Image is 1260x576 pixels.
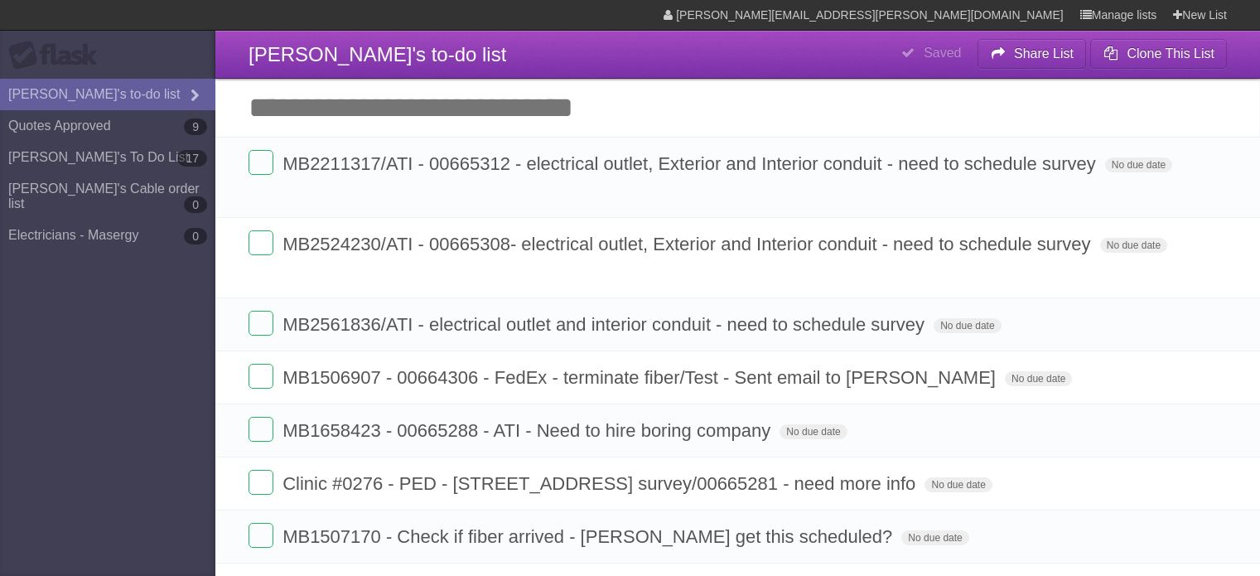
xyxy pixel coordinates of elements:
[8,41,108,70] div: Flask
[1090,39,1227,69] button: Clone This List
[282,367,1000,388] span: MB1506907 - 00664306 - FedEx - terminate fiber/Test - Sent email to [PERSON_NAME]
[249,523,273,548] label: Done
[282,153,1100,174] span: MB2211317/ATI - 00665312 - electrical outlet, Exterior and Interior conduit - need to schedule su...
[184,119,207,135] b: 9
[924,46,961,60] b: Saved
[184,196,207,213] b: 0
[780,424,847,439] span: No due date
[1014,46,1074,61] b: Share List
[282,314,929,335] span: MB2561836/ATI - electrical outlet and interior conduit - need to schedule survey
[249,150,273,175] label: Done
[1127,46,1214,61] b: Clone This List
[934,318,1001,333] span: No due date
[1005,371,1072,386] span: No due date
[924,477,992,492] span: No due date
[249,230,273,255] label: Done
[184,228,207,244] b: 0
[249,364,273,389] label: Done
[177,150,207,167] b: 17
[249,311,273,336] label: Done
[282,526,896,547] span: MB1507170 - Check if fiber arrived - [PERSON_NAME] get this scheduled?
[978,39,1087,69] button: Share List
[249,470,273,495] label: Done
[249,43,506,65] span: [PERSON_NAME]'s to-do list
[901,530,968,545] span: No due date
[282,420,775,441] span: MB1658423 - 00665288 - ATI - Need to hire boring company
[1105,157,1172,172] span: No due date
[282,234,1094,254] span: MB2524230/ATI - 00665308- electrical outlet, Exterior and Interior conduit - need to schedule survey
[1100,238,1167,253] span: No due date
[282,473,920,494] span: Clinic #0276 - PED - [STREET_ADDRESS] survey/00665281 - need more info
[249,417,273,442] label: Done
